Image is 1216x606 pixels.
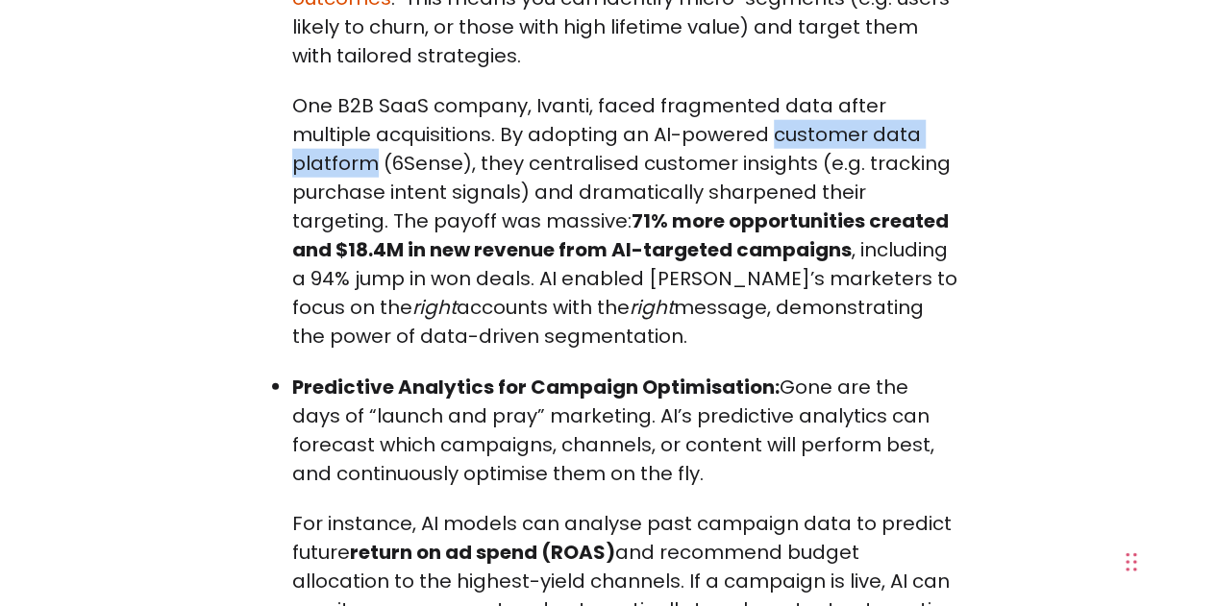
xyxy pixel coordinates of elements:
[292,91,959,351] p: One B2B SaaS company, Ivanti, faced fragmented data after multiple acquisitions. By adopting an A...
[630,294,674,321] em: right
[292,374,780,400] strong: Predictive Analytics for Campaign Optimisation:
[412,294,457,321] em: right
[785,366,1216,606] iframe: Chat Widget
[292,207,949,263] strong: 71% more opportunities created and $18.4M in new revenue from AI-targeted campaigns
[292,373,959,488] p: Gone are the days of “launch and pray” marketing. AI’s predictive analytics can forecast which ca...
[350,539,615,566] strong: return on ad spend (ROAS)
[1126,533,1137,591] div: Drag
